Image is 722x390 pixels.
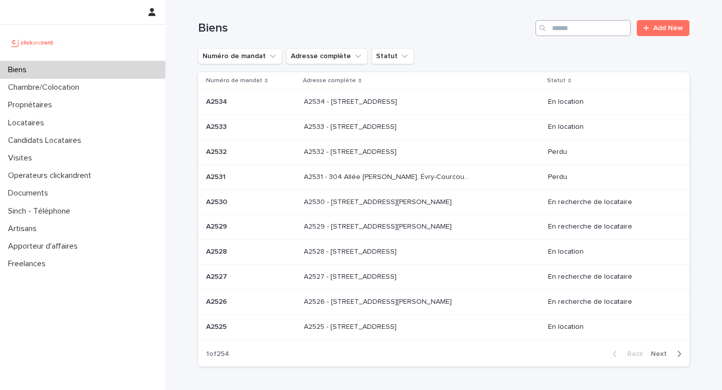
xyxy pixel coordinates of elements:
p: Propriétaires [4,100,60,110]
p: A2534 - 134 Cours Aquitaine, Boulogne-Billancourt 92100 [304,96,399,106]
p: En location [548,248,673,256]
p: A2533 - [STREET_ADDRESS] [304,121,399,131]
p: Biens [4,65,35,75]
p: En recherche de locataire [548,223,673,231]
button: Statut [372,48,414,64]
span: Add New [653,25,683,32]
tr: A2533A2533 A2533 - [STREET_ADDRESS]A2533 - [STREET_ADDRESS] En location [198,115,689,140]
p: Sinch - Téléphone [4,207,78,216]
tr: A2525A2525 A2525 - [STREET_ADDRESS]A2525 - [STREET_ADDRESS] En location [198,314,689,339]
p: Freelances [4,259,54,269]
span: Back [621,350,643,357]
tr: A2526A2526 A2526 - [STREET_ADDRESS][PERSON_NAME]A2526 - [STREET_ADDRESS][PERSON_NAME] En recherch... [198,289,689,314]
p: Documents [4,188,56,198]
p: A2525 [206,321,229,331]
p: A2531 [206,171,228,181]
p: A2532 - [STREET_ADDRESS] [304,146,399,156]
p: Candidats Locataires [4,136,89,145]
p: Numéro de mandat [206,75,262,86]
tr: A2534A2534 A2534 - [STREET_ADDRESS]A2534 - [STREET_ADDRESS] En location [198,90,689,115]
p: En location [548,98,673,106]
p: Statut [547,75,566,86]
p: A2525 - [STREET_ADDRESS] [304,321,399,331]
button: Next [647,349,689,358]
p: En location [548,123,673,131]
tr: A2528A2528 A2528 - [STREET_ADDRESS]A2528 - [STREET_ADDRESS] En location [198,240,689,265]
p: 1 of 254 [198,342,237,366]
input: Search [535,20,631,36]
tr: A2529A2529 A2529 - [STREET_ADDRESS][PERSON_NAME]A2529 - [STREET_ADDRESS][PERSON_NAME] En recherch... [198,215,689,240]
p: A2527 - [STREET_ADDRESS] [304,271,399,281]
p: Visites [4,153,40,163]
p: A2531 - 304 Allée Pablo Neruda, Évry-Courcouronnes 91000 [304,171,473,181]
p: En recherche de locataire [548,273,673,281]
p: Apporteur d'affaires [4,242,86,251]
p: Adresse complète [303,75,356,86]
p: Perdu [548,173,673,181]
button: Numéro de mandat [198,48,282,64]
tr: A2530A2530 A2530 - [STREET_ADDRESS][PERSON_NAME]A2530 - [STREET_ADDRESS][PERSON_NAME] En recherch... [198,189,689,215]
span: Next [651,350,673,357]
h1: Biens [198,21,531,36]
p: A2527 [206,271,229,281]
p: En recherche de locataire [548,298,673,306]
p: A2526 [206,296,229,306]
tr: A2532A2532 A2532 - [STREET_ADDRESS]A2532 - [STREET_ADDRESS] Perdu [198,139,689,164]
tr: A2527A2527 A2527 - [STREET_ADDRESS]A2527 - [STREET_ADDRESS] En recherche de locataire [198,264,689,289]
p: A2529 - 14 rue Honoré de Balzac, Garges-lès-Gonesse 95140 [304,221,454,231]
p: A2533 [206,121,229,131]
p: A2526 - [STREET_ADDRESS][PERSON_NAME] [304,296,454,306]
p: A2529 [206,221,229,231]
p: A2532 [206,146,229,156]
p: A2530 - [STREET_ADDRESS][PERSON_NAME] [304,196,454,207]
p: A2534 [206,96,229,106]
p: Chambre/Colocation [4,83,87,92]
p: A2528 [206,246,229,256]
img: UCB0brd3T0yccxBKYDjQ [8,33,57,53]
p: Artisans [4,224,45,234]
p: En location [548,323,673,331]
p: Locataires [4,118,52,128]
p: A2530 [206,196,229,207]
a: Add New [637,20,689,36]
button: Adresse complète [286,48,368,64]
p: Perdu [548,148,673,156]
p: En recherche de locataire [548,198,673,207]
button: Back [605,349,647,358]
tr: A2531A2531 A2531 - 304 Allée [PERSON_NAME], Évry-Courcouronnes 91000A2531 - 304 Allée [PERSON_NAM... [198,164,689,189]
p: A2528 - [STREET_ADDRESS] [304,246,399,256]
p: Operateurs clickandrent [4,171,99,180]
